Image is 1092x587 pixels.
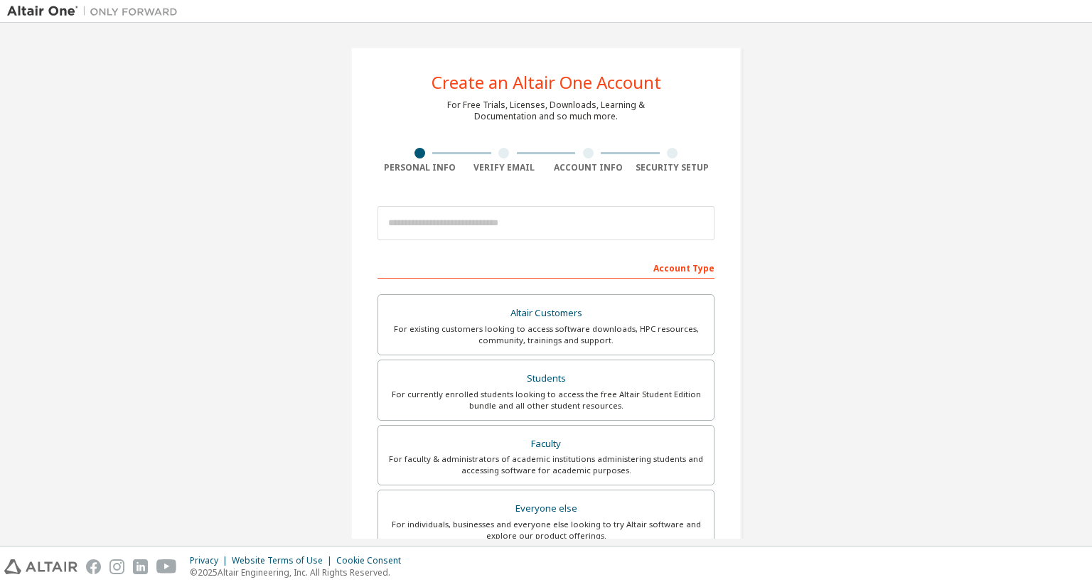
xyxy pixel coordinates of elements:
[387,453,705,476] div: For faculty & administrators of academic institutions administering students and accessing softwa...
[378,162,462,173] div: Personal Info
[156,559,177,574] img: youtube.svg
[432,74,661,91] div: Create an Altair One Account
[631,162,715,173] div: Security Setup
[109,559,124,574] img: instagram.svg
[190,566,409,578] p: © 2025 Altair Engineering, Inc. All Rights Reserved.
[387,323,705,346] div: For existing customers looking to access software downloads, HPC resources, community, trainings ...
[387,389,705,411] div: For currently enrolled students looking to access the free Altair Student Edition bundle and all ...
[462,162,547,173] div: Verify Email
[378,256,714,279] div: Account Type
[387,499,705,519] div: Everyone else
[447,99,645,122] div: For Free Trials, Licenses, Downloads, Learning & Documentation and so much more.
[4,559,77,574] img: altair_logo.svg
[387,434,705,454] div: Faculty
[336,555,409,566] div: Cookie Consent
[133,559,148,574] img: linkedin.svg
[546,162,631,173] div: Account Info
[7,4,185,18] img: Altair One
[387,303,705,323] div: Altair Customers
[190,555,232,566] div: Privacy
[387,369,705,389] div: Students
[387,519,705,542] div: For individuals, businesses and everyone else looking to try Altair software and explore our prod...
[86,559,101,574] img: facebook.svg
[232,555,336,566] div: Website Terms of Use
